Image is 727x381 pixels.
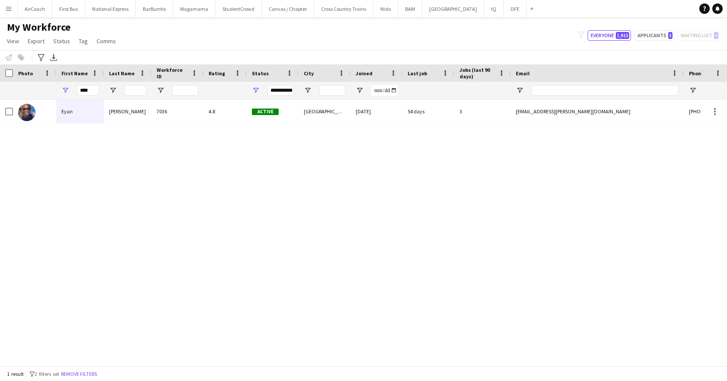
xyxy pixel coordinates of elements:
button: [GEOGRAPHIC_DATA] [422,0,484,17]
span: First Name [61,70,88,77]
span: Status [53,37,70,45]
span: Joined [356,70,373,77]
span: Rating [209,70,225,77]
a: Status [50,35,74,47]
button: Open Filter Menu [304,86,312,94]
input: Joined Filter Input [371,85,397,96]
span: Tag [79,37,88,45]
button: BarBurrito [136,0,173,17]
div: 4.8 [203,99,247,123]
input: City Filter Input [319,85,345,96]
span: Email [516,70,530,77]
button: Open Filter Menu [252,86,260,94]
app-action-btn: Advanced filters [36,52,46,63]
button: IQ [484,0,504,17]
button: BAM [398,0,422,17]
span: Active [252,109,279,115]
button: Everyone1,915 [588,30,631,41]
div: [DATE] [351,99,402,123]
span: Jobs (last 90 days) [460,67,495,80]
span: Photo [18,70,33,77]
div: [PERSON_NAME] [104,99,151,123]
button: National Express [85,0,136,17]
a: Tag [75,35,91,47]
span: Export [28,37,45,45]
button: Open Filter Menu [157,86,164,94]
button: Open Filter Menu [356,86,363,94]
a: Export [24,35,48,47]
span: Comms [97,37,116,45]
button: Open Filter Menu [61,86,69,94]
input: Email Filter Input [531,85,679,96]
button: Open Filter Menu [516,86,524,94]
span: Last Name [109,70,135,77]
button: Wagamama [173,0,216,17]
a: View [3,35,23,47]
button: Cross Country Trains [314,0,373,17]
button: Open Filter Menu [689,86,697,94]
button: Applicants3 [634,30,674,41]
span: Last job [408,70,427,77]
button: StudentCrowd [216,0,262,17]
div: Eyan [56,99,104,123]
div: 7036 [151,99,203,123]
app-action-btn: Export XLSX [48,52,59,63]
span: View [7,37,19,45]
input: Workforce ID Filter Input [172,85,198,96]
span: 3 [668,32,672,39]
div: [GEOGRAPHIC_DATA] [299,99,351,123]
input: First Name Filter Input [77,85,99,96]
input: Last Name Filter Input [125,85,146,96]
button: Remove filters [59,369,99,379]
div: [EMAIL_ADDRESS][PERSON_NAME][DOMAIN_NAME] [511,99,684,123]
button: Nido [373,0,398,17]
span: 1,915 [616,32,629,39]
span: Workforce ID [157,67,188,80]
a: Comms [93,35,119,47]
div: 3 [454,99,511,123]
button: Open Filter Menu [109,86,117,94]
button: DFE [504,0,527,17]
span: Status [252,70,269,77]
div: 54 days [402,99,454,123]
button: First Bus [52,0,85,17]
span: 2 filters set [35,371,59,377]
span: Phone [689,70,704,77]
span: City [304,70,314,77]
img: Eyan Mckoy [18,104,35,121]
button: AirCoach [18,0,52,17]
button: Canvas / Chapter [262,0,314,17]
span: My Workforce [7,21,71,34]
